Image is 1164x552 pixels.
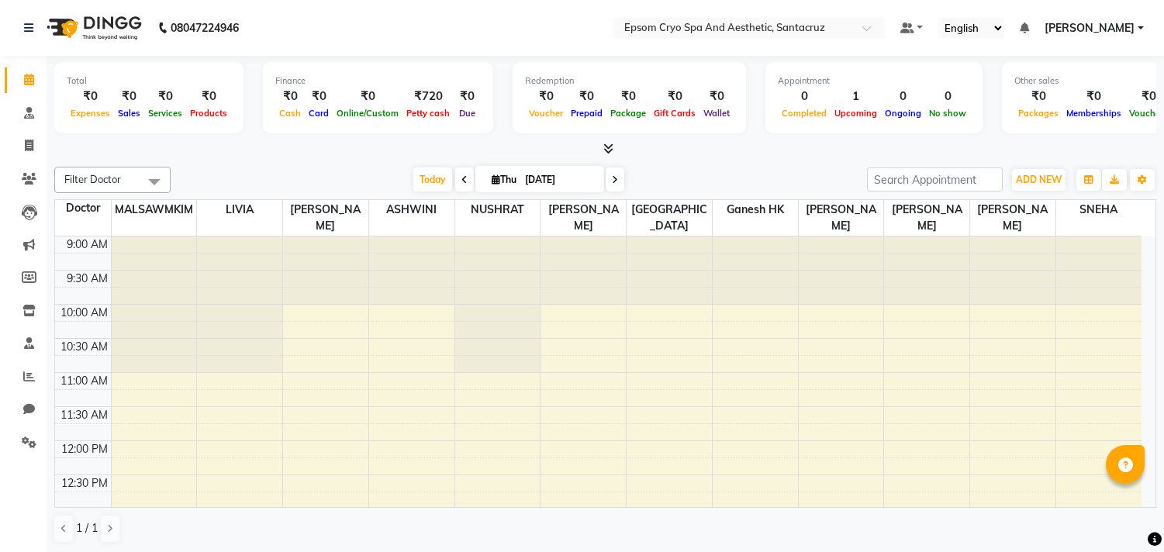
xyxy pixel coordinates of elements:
[67,108,114,119] span: Expenses
[275,108,305,119] span: Cash
[606,108,650,119] span: Package
[1012,169,1066,191] button: ADD NEW
[525,108,567,119] span: Voucher
[699,88,734,105] div: ₹0
[57,373,111,389] div: 11:00 AM
[144,108,186,119] span: Services
[58,441,111,457] div: 12:00 PM
[525,74,734,88] div: Redemption
[186,108,231,119] span: Products
[970,200,1055,236] span: [PERSON_NAME]
[275,74,481,88] div: Finance
[114,88,144,105] div: ₹0
[57,339,111,355] div: 10:30 AM
[455,200,541,219] span: NUSHRAT
[1056,200,1142,219] span: SNEHA
[64,271,111,287] div: 9:30 AM
[884,200,969,236] span: [PERSON_NAME]
[831,108,881,119] span: Upcoming
[881,108,925,119] span: Ongoing
[831,88,881,105] div: 1
[67,88,114,105] div: ₹0
[881,88,925,105] div: 0
[520,168,598,191] input: 2025-09-04
[713,200,798,219] span: Ganesh HK
[58,475,111,492] div: 12:30 PM
[454,88,481,105] div: ₹0
[275,88,305,105] div: ₹0
[1014,108,1062,119] span: Packages
[402,108,454,119] span: Petty cash
[40,6,146,50] img: logo
[778,88,831,105] div: 0
[305,108,333,119] span: Card
[799,200,884,236] span: [PERSON_NAME]
[333,88,402,105] div: ₹0
[57,305,111,321] div: 10:00 AM
[112,200,197,219] span: MALSAWMKIM
[144,88,186,105] div: ₹0
[699,108,734,119] span: Wallet
[186,88,231,105] div: ₹0
[369,200,454,219] span: ASHWINI
[567,88,606,105] div: ₹0
[925,108,970,119] span: No show
[925,88,970,105] div: 0
[778,74,970,88] div: Appointment
[413,167,452,191] span: Today
[606,88,650,105] div: ₹0
[1045,20,1135,36] span: [PERSON_NAME]
[567,108,606,119] span: Prepaid
[541,200,626,236] span: [PERSON_NAME]
[1062,88,1125,105] div: ₹0
[76,520,98,536] span: 1 / 1
[305,88,333,105] div: ₹0
[402,88,454,105] div: ₹720
[57,407,111,423] div: 11:30 AM
[867,167,1003,191] input: Search Appointment
[333,108,402,119] span: Online/Custom
[283,200,368,236] span: [PERSON_NAME]
[55,200,111,216] div: Doctor
[650,108,699,119] span: Gift Cards
[650,88,699,105] div: ₹0
[455,108,479,119] span: Due
[525,88,567,105] div: ₹0
[197,200,282,219] span: LIVIA
[627,200,712,236] span: [GEOGRAPHIC_DATA]
[114,108,144,119] span: Sales
[1014,88,1062,105] div: ₹0
[488,174,520,185] span: Thu
[1099,490,1148,536] iframe: chat widget
[1016,174,1062,185] span: ADD NEW
[171,6,239,50] b: 08047224946
[64,236,111,253] div: 9:00 AM
[67,74,231,88] div: Total
[1062,108,1125,119] span: Memberships
[64,173,121,185] span: Filter Doctor
[778,108,831,119] span: Completed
